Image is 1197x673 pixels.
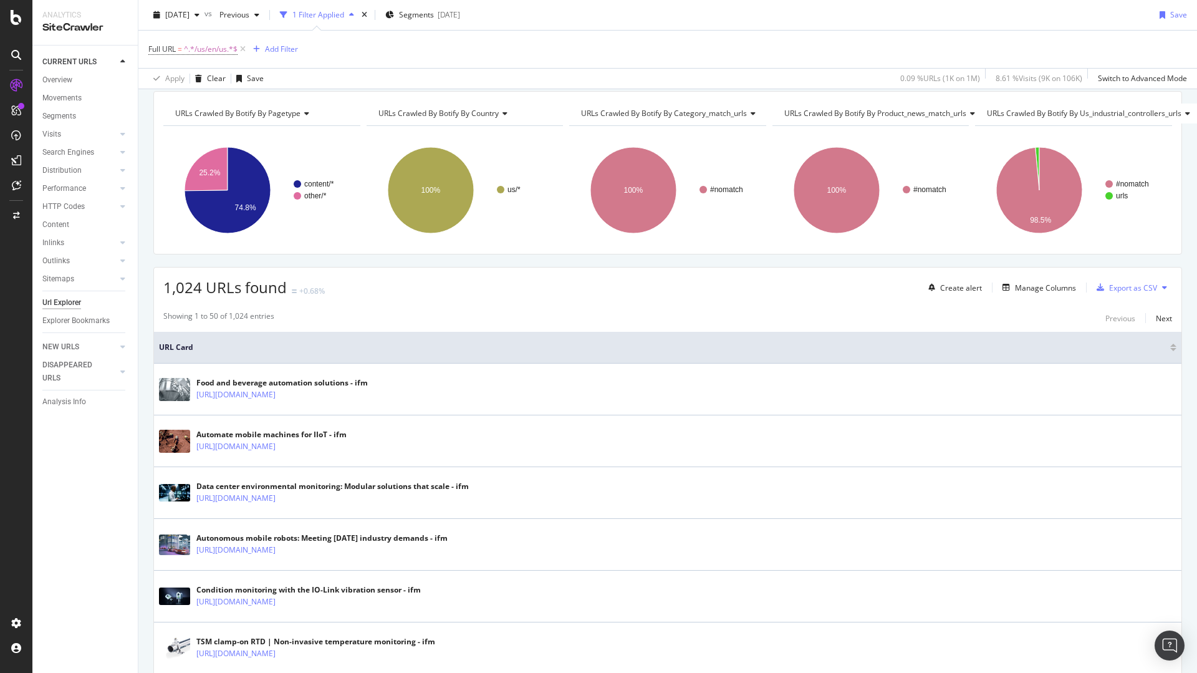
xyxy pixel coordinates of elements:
div: Search Engines [42,146,94,159]
h4: URLs Crawled By Botify By pagetype [173,104,349,123]
svg: A chart. [569,136,764,245]
div: Inlinks [42,236,64,249]
div: Food and beverage automation solutions - ifm [196,377,368,389]
div: 0.09 % URLs ( 1K on 1M ) [900,73,980,84]
div: SiteCrawler [42,21,128,35]
span: = [178,44,182,54]
button: Save [1155,5,1187,25]
a: CURRENT URLS [42,56,117,69]
a: Visits [42,128,117,141]
div: Url Explorer [42,296,81,309]
a: Sitemaps [42,273,117,286]
span: 2025 Oct. 6th [165,9,190,20]
div: Content [42,218,69,231]
a: Search Engines [42,146,117,159]
a: [URL][DOMAIN_NAME] [196,492,276,505]
svg: A chart. [367,136,562,245]
img: main image [159,535,190,555]
svg: A chart. [975,136,1170,245]
div: Create alert [940,283,982,293]
div: NEW URLS [42,341,79,354]
span: ^.*/us/en/us.*$ [184,41,238,58]
button: Apply [148,69,185,89]
a: Movements [42,92,129,105]
a: [URL][DOMAIN_NAME] [196,544,276,556]
div: A chart. [772,136,968,245]
text: content/* [304,180,334,188]
a: [URL][DOMAIN_NAME] [196,647,276,660]
button: Manage Columns [997,280,1076,295]
h4: URLs Crawled By Botify By product_news_match_urls [782,104,985,123]
img: main image [159,637,190,661]
a: Distribution [42,164,117,177]
text: 100% [624,186,643,195]
div: Automate mobile machines for IIoT - ifm [196,429,347,440]
text: #nomatch [1116,180,1149,188]
div: Analysis Info [42,395,86,409]
div: Visits [42,128,61,141]
button: Clear [190,69,226,89]
a: [URL][DOMAIN_NAME] [196,389,276,401]
span: 1,024 URLs found [163,277,287,298]
h4: URLs Crawled By Botify By category_match_urls [579,104,766,123]
button: Segments[DATE] [380,5,465,25]
a: [URL][DOMAIN_NAME] [196,440,276,453]
button: 1 Filter Applied [275,5,359,25]
div: 1 Filter Applied [292,9,344,20]
text: #nomatch [913,185,946,194]
button: Add Filter [248,42,298,57]
div: Sitemaps [42,273,74,286]
a: Content [42,218,129,231]
div: Previous [1105,313,1135,324]
div: +0.68% [299,286,325,296]
img: main image [159,378,190,402]
a: Explorer Bookmarks [42,314,129,327]
text: 74.8% [235,203,256,212]
a: Url Explorer [42,296,129,309]
a: Inlinks [42,236,117,249]
div: Autonomous mobile robots: Meeting [DATE] industry demands - ifm [196,533,448,544]
img: main image [159,430,190,453]
text: 100% [421,186,440,195]
a: Performance [42,182,117,195]
span: Full URL [148,44,176,54]
text: urls [1116,191,1128,200]
div: Performance [42,182,86,195]
text: other/* [304,191,327,200]
span: URLs Crawled By Botify By pagetype [175,108,300,119]
a: DISAPPEARED URLS [42,359,117,385]
div: Clear [207,73,226,84]
span: vs [204,8,214,19]
div: Save [1170,9,1187,20]
span: Segments [399,9,434,20]
a: Outlinks [42,254,117,268]
text: 25.2% [199,168,220,177]
div: CURRENT URLS [42,56,97,69]
a: Segments [42,110,129,123]
button: Previous [1105,311,1135,326]
button: Create alert [923,278,982,298]
div: Explorer Bookmarks [42,314,110,327]
button: [DATE] [148,5,204,25]
button: Previous [214,5,264,25]
div: DISAPPEARED URLS [42,359,105,385]
div: Analytics [42,10,128,21]
a: Overview [42,74,129,87]
text: 100% [827,186,846,195]
div: Showing 1 to 50 of 1,024 entries [163,311,274,326]
div: Open Intercom Messenger [1155,631,1185,661]
div: Add Filter [265,44,298,54]
div: A chart. [163,136,358,245]
div: Apply [165,73,185,84]
div: Next [1156,313,1172,324]
div: Save [247,73,264,84]
div: HTTP Codes [42,200,85,213]
div: 8.61 % Visits ( 9K on 106K ) [996,73,1082,84]
span: Previous [214,9,249,20]
div: Segments [42,110,76,123]
span: URL Card [159,342,1167,353]
div: Condition monitoring with the IO-Link vibration sensor - ifm [196,584,421,596]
